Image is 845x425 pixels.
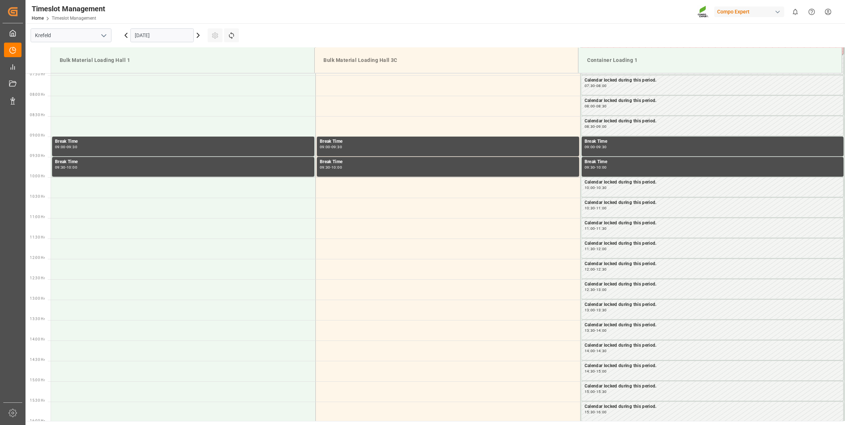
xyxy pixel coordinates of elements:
[30,194,45,198] span: 10:30 Hr
[585,125,595,128] div: 08:30
[585,158,841,166] div: Break Time
[584,54,836,67] div: Container Loading 1
[330,166,331,169] div: -
[57,54,308,67] div: Bulk Material Loading Hall 1
[585,77,841,84] div: Calendar locked during this period.
[585,342,841,349] div: Calendar locked during this period.
[585,301,841,308] div: Calendar locked during this period.
[595,268,596,271] div: -
[30,235,45,239] span: 11:30 Hr
[55,145,66,149] div: 09:00
[585,308,595,312] div: 13:00
[596,390,607,393] div: 15:30
[585,199,841,206] div: Calendar locked during this period.
[595,166,596,169] div: -
[30,276,45,280] span: 12:30 Hr
[595,186,596,189] div: -
[697,5,709,18] img: Screenshot%202023-09-29%20at%2010.02.21.png_1712312052.png
[596,206,607,210] div: 11:00
[585,227,595,230] div: 11:00
[130,28,194,42] input: DD.MM.YYYY
[320,145,330,149] div: 09:00
[596,329,607,332] div: 14:00
[596,84,607,87] div: 08:00
[585,329,595,332] div: 13:30
[585,179,841,186] div: Calendar locked during this period.
[66,145,67,149] div: -
[55,138,311,145] div: Break Time
[585,410,595,414] div: 15:30
[67,166,77,169] div: 10:00
[585,166,595,169] div: 09:30
[596,186,607,189] div: 10:30
[30,154,45,158] span: 09:30 Hr
[595,390,596,393] div: -
[30,419,45,423] span: 16:00 Hr
[585,97,841,105] div: Calendar locked during this period.
[596,288,607,291] div: 13:00
[55,166,66,169] div: 09:30
[595,329,596,332] div: -
[595,308,596,312] div: -
[585,390,595,393] div: 15:00
[32,3,105,14] div: Timeslot Management
[585,260,841,268] div: Calendar locked during this period.
[30,317,45,321] span: 13:30 Hr
[595,84,596,87] div: -
[585,349,595,353] div: 14:00
[585,383,841,390] div: Calendar locked during this period.
[595,349,596,353] div: -
[585,186,595,189] div: 10:00
[787,4,803,20] button: show 0 new notifications
[320,158,576,166] div: Break Time
[66,166,67,169] div: -
[98,30,109,41] button: open menu
[596,349,607,353] div: 14:30
[595,288,596,291] div: -
[585,281,841,288] div: Calendar locked during this period.
[30,378,45,382] span: 15:00 Hr
[30,358,45,362] span: 14:30 Hr
[585,322,841,329] div: Calendar locked during this period.
[320,166,330,169] div: 09:30
[585,145,595,149] div: 09:00
[55,158,311,166] div: Break Time
[320,138,576,145] div: Break Time
[595,247,596,251] div: -
[595,105,596,108] div: -
[30,133,45,137] span: 09:00 Hr
[585,288,595,291] div: 12:30
[585,403,841,410] div: Calendar locked during this period.
[595,410,596,414] div: -
[585,268,595,271] div: 12:00
[32,16,44,21] a: Home
[330,145,331,149] div: -
[596,308,607,312] div: 13:30
[585,105,595,108] div: 08:00
[596,166,607,169] div: 10:00
[30,398,45,402] span: 15:30 Hr
[30,174,45,178] span: 10:00 Hr
[596,247,607,251] div: 12:00
[595,125,596,128] div: -
[585,370,595,373] div: 14:30
[30,256,45,260] span: 12:00 Hr
[595,145,596,149] div: -
[596,410,607,414] div: 16:00
[585,240,841,247] div: Calendar locked during this period.
[595,227,596,230] div: -
[803,4,820,20] button: Help Center
[596,105,607,108] div: 08:30
[595,370,596,373] div: -
[585,84,595,87] div: 07:30
[30,337,45,341] span: 14:00 Hr
[585,220,841,227] div: Calendar locked during this period.
[596,268,607,271] div: 12:30
[714,5,787,19] button: Compo Expert
[585,362,841,370] div: Calendar locked during this period.
[331,145,342,149] div: 09:30
[585,138,841,145] div: Break Time
[595,206,596,210] div: -
[596,125,607,128] div: 09:00
[596,145,607,149] div: 09:30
